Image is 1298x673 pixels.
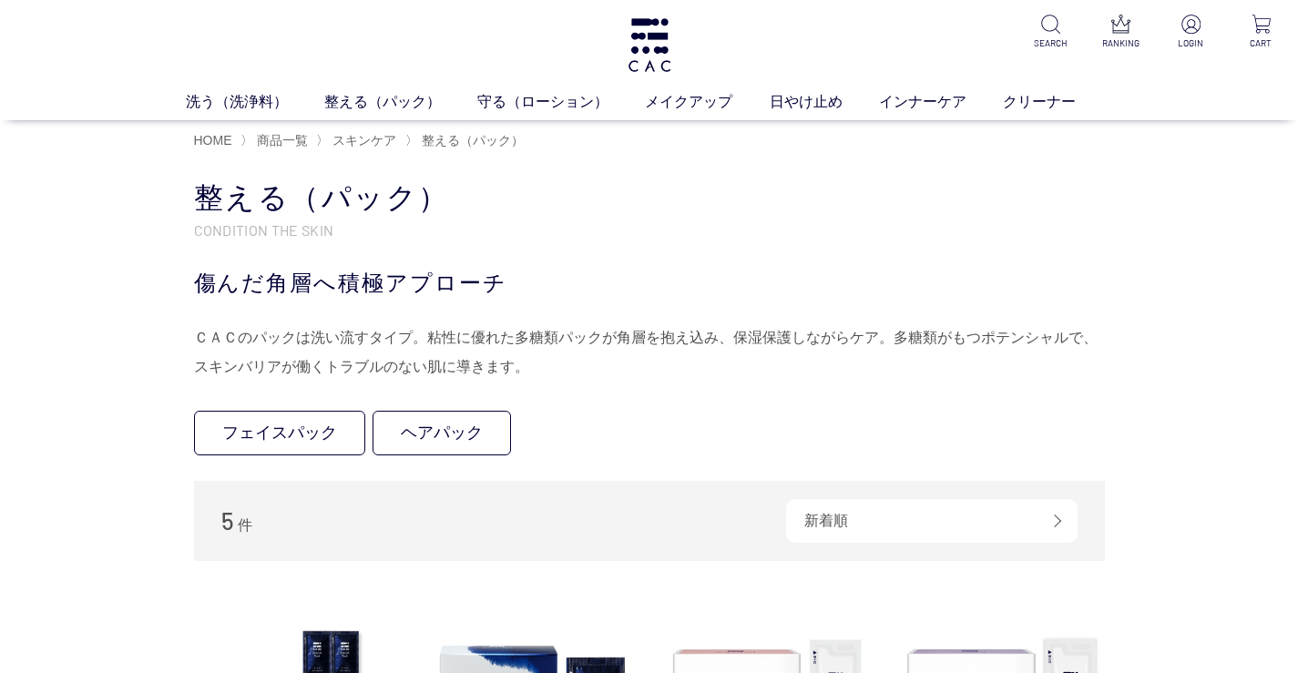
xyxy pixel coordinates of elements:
[1239,15,1283,50] a: CART
[221,506,234,535] span: 5
[253,133,308,148] a: 商品一覧
[329,133,396,148] a: スキンケア
[879,90,1003,112] a: インナーケア
[786,499,1078,543] div: 新着順
[194,133,232,148] a: HOME
[194,220,1105,240] p: CONDITION THE SKIN
[373,411,511,455] a: ヘアパック
[645,90,769,112] a: メイクアップ
[1239,36,1283,50] p: CART
[1099,15,1143,50] a: RANKING
[770,90,879,112] a: 日やけ止め
[1003,90,1112,112] a: クリーナー
[194,411,365,455] a: フェイスパック
[1028,36,1073,50] p: SEARCH
[1169,36,1213,50] p: LOGIN
[422,133,524,148] span: 整える（パック）
[240,132,312,149] li: 〉
[1169,15,1213,50] a: LOGIN
[238,517,252,533] span: 件
[194,267,1105,300] div: 傷んだ角層へ積極アプローチ
[626,18,673,72] img: logo
[405,132,528,149] li: 〉
[332,133,396,148] span: スキンケア
[194,323,1105,382] div: ＣＡＣのパックは洗い流すタイプ。粘性に優れた多糖類パックが角層を抱え込み、保湿保護しながらケア。多糖類がもつポテンシャルで、スキンバリアが働くトラブルのない肌に導きます。
[186,90,324,112] a: 洗う（洗浄料）
[477,90,645,112] a: 守る（ローション）
[1099,36,1143,50] p: RANKING
[418,133,524,148] a: 整える（パック）
[316,132,401,149] li: 〉
[1028,15,1073,50] a: SEARCH
[194,178,1105,218] h1: 整える（パック）
[257,133,308,148] span: 商品一覧
[324,90,477,112] a: 整える（パック）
